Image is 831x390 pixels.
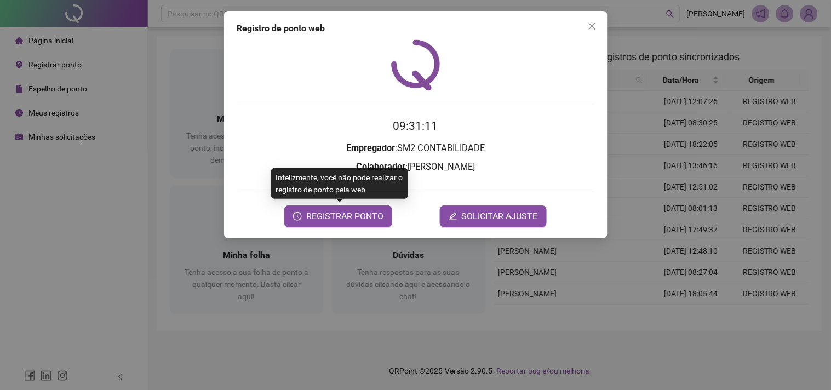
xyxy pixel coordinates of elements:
[449,212,457,221] span: edit
[393,119,438,133] time: 09:31:11
[271,168,408,199] div: Infelizmente, você não pode realizar o registro de ponto pela web
[293,212,302,221] span: clock-circle
[462,210,538,223] span: SOLICITAR AJUSTE
[346,143,395,153] strong: Empregador
[237,160,594,174] h3: : [PERSON_NAME]
[588,22,597,31] span: close
[583,18,601,35] button: Close
[391,39,440,90] img: QRPoint
[356,162,405,172] strong: Colaborador
[306,210,383,223] span: REGISTRAR PONTO
[440,205,547,227] button: editSOLICITAR AJUSTE
[237,22,594,35] div: Registro de ponto web
[284,205,392,227] button: REGISTRAR PONTO
[237,141,594,156] h3: : SM2 CONTABILIDADE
